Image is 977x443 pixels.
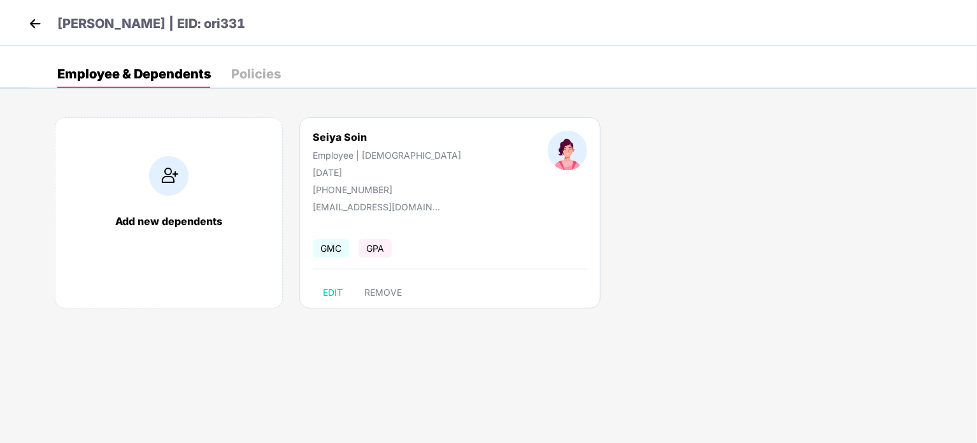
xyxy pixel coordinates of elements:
[313,150,461,161] div: Employee | [DEMOGRAPHIC_DATA]
[364,287,402,298] span: REMOVE
[359,239,392,258] span: GPA
[57,68,211,80] div: Employee & Dependents
[354,282,412,303] button: REMOVE
[57,14,245,34] p: [PERSON_NAME] | EID: ori331
[313,131,461,143] div: Seiya Soin
[313,201,440,212] div: [EMAIL_ADDRESS][DOMAIN_NAME]
[313,239,349,258] span: GMC
[68,215,269,228] div: Add new dependents
[313,167,461,178] div: [DATE]
[313,184,461,195] div: [PHONE_NUMBER]
[25,14,45,33] img: back
[548,131,587,170] img: profileImage
[231,68,281,80] div: Policies
[313,282,353,303] button: EDIT
[149,156,189,196] img: addIcon
[323,287,343,298] span: EDIT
